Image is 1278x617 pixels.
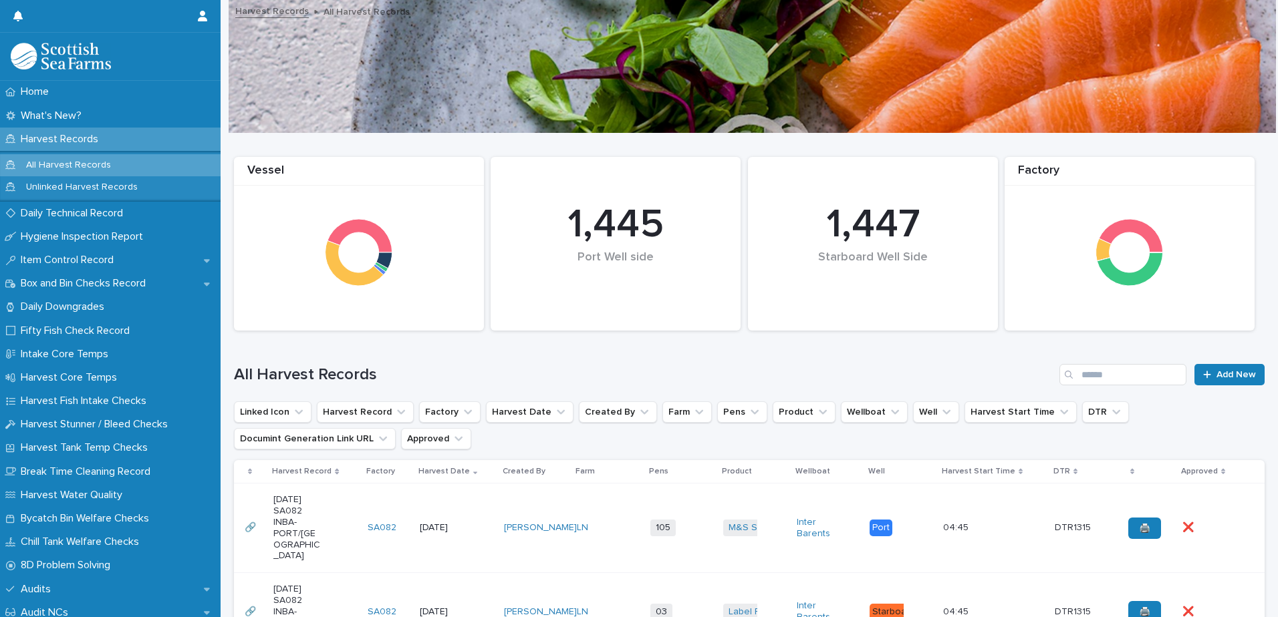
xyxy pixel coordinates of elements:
div: Port Well side [513,250,718,292]
div: Vessel [234,164,484,186]
p: Wellboat [795,464,830,479]
p: Chill Tank Welfare Checks [15,536,150,548]
p: Bycatch Bin Welfare Checks [15,512,160,525]
a: 🖨️ [1128,518,1161,539]
span: 105 [650,520,676,536]
span: 🖨️ [1139,607,1150,616]
p: Product [722,464,752,479]
button: DTR [1082,401,1129,423]
p: Home [15,85,59,98]
p: Daily Technical Record [15,207,134,220]
p: Daily Downgrades [15,300,115,313]
p: 8D Problem Solving [15,559,121,572]
p: Harvest Date [418,464,470,479]
p: Created By [503,464,545,479]
div: 1,445 [513,201,718,249]
p: Harvest Record [272,464,332,479]
p: Box and Bin Checks Record [15,277,156,290]
p: Harvest Core Temps [15,371,128,384]
p: Harvest Start Time [942,464,1015,479]
p: Harvest Fish Intake Checks [15,395,157,407]
a: SA082 [368,522,396,534]
p: Well [868,464,885,479]
p: Harvest Water Quality [15,489,133,501]
p: Approved [1181,464,1218,479]
div: Starboard Well Side [771,250,975,292]
tr: 🔗🔗 [DATE] SA082 INBA-PORT/[GEOGRAPHIC_DATA]SA082 [DATE][PERSON_NAME] LN 105M&S Select Inter Baren... [234,483,1265,573]
button: Harvest Start Time [965,401,1077,423]
a: [PERSON_NAME] [504,522,577,534]
p: 🔗 [245,520,259,534]
button: Harvest Record [317,401,414,423]
a: Inter Barents [797,517,844,540]
button: Created By [579,401,657,423]
p: Intake Core Temps [15,348,119,361]
a: Add New [1194,364,1265,385]
p: Farm [576,464,595,479]
button: Harvest Date [486,401,573,423]
input: Search [1059,364,1186,385]
span: 🖨️ [1139,524,1150,533]
div: Port [870,520,892,536]
div: Factory [1005,164,1255,186]
a: LN [577,522,588,534]
p: What's New? [15,110,92,122]
button: Product [773,401,836,423]
p: Pens [649,464,668,479]
p: Factory [366,464,395,479]
p: Audits [15,583,61,596]
div: 1,447 [771,201,975,249]
span: Add New [1217,370,1256,379]
p: ❌ [1182,520,1196,534]
p: Unlinked Harvest Records [15,182,148,193]
img: mMrefqRFQpe26GRNOUkG [11,43,111,69]
p: Fifty Fish Check Record [15,325,140,337]
p: Harvest Records [15,133,109,146]
p: DTR1315 [1055,520,1094,534]
p: 04:45 [943,520,971,534]
button: Documint Generation Link URL [234,428,396,449]
p: Harvest Stunner / Bleed Checks [15,418,178,431]
a: Harvest Records [235,3,309,18]
p: [DATE] [420,522,467,534]
p: Break Time Cleaning Record [15,465,161,478]
p: Hygiene Inspection Report [15,230,154,243]
a: M&S Select [729,522,779,534]
p: Harvest Tank Temp Checks [15,441,158,454]
button: Approved [401,428,471,449]
p: DTR [1053,464,1070,479]
button: Well [913,401,959,423]
p: All Harvest Records [15,160,122,171]
p: All Harvest Records [324,3,410,18]
button: Wellboat [841,401,908,423]
button: Linked Icon [234,401,311,423]
button: Pens [717,401,767,423]
button: Factory [419,401,481,423]
button: Farm [662,401,712,423]
h1: All Harvest Records [234,365,1054,385]
p: Item Control Record [15,254,124,266]
p: [DATE] SA082 INBA-PORT/[GEOGRAPHIC_DATA] [273,494,321,562]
